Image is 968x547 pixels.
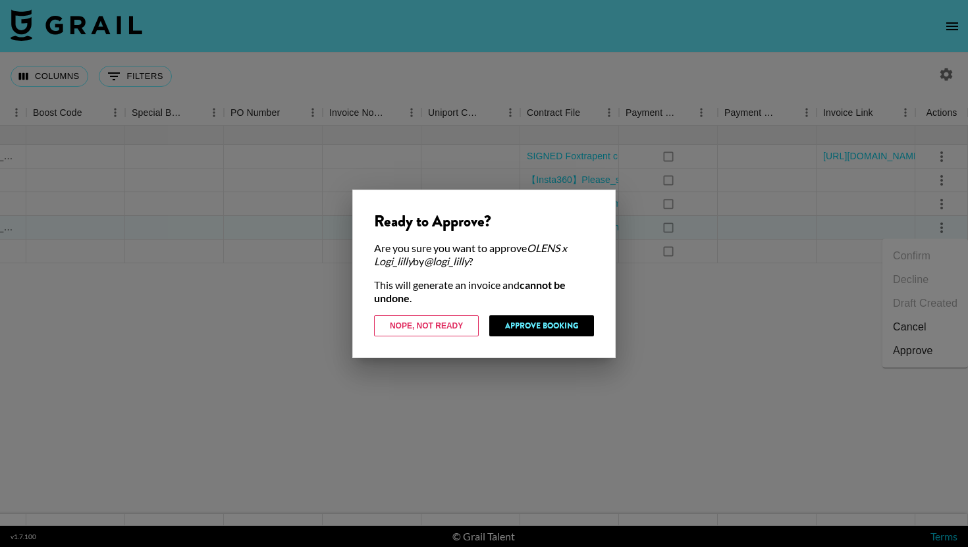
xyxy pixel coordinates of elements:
div: Ready to Approve? [374,211,594,231]
em: OLENS x Logi_lilly [374,242,567,267]
button: Approve Booking [489,315,594,336]
button: Nope, Not Ready [374,315,479,336]
strong: cannot be undone [374,278,566,304]
em: @ logi_lilly [424,255,469,267]
div: This will generate an invoice and . [374,278,594,305]
div: Are you sure you want to approve by ? [374,242,594,268]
